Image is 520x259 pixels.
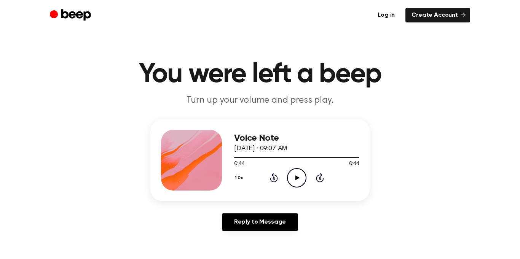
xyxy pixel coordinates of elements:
span: 0:44 [234,160,244,168]
p: Turn up your volume and press play. [114,94,406,107]
button: 1.0x [234,172,246,184]
a: Create Account [405,8,470,22]
a: Log in [372,8,401,22]
h1: You were left a beep [65,61,455,88]
span: [DATE] · 09:07 AM [234,145,287,152]
a: Beep [50,8,93,23]
span: 0:44 [349,160,359,168]
a: Reply to Message [222,213,298,231]
h3: Voice Note [234,133,359,143]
